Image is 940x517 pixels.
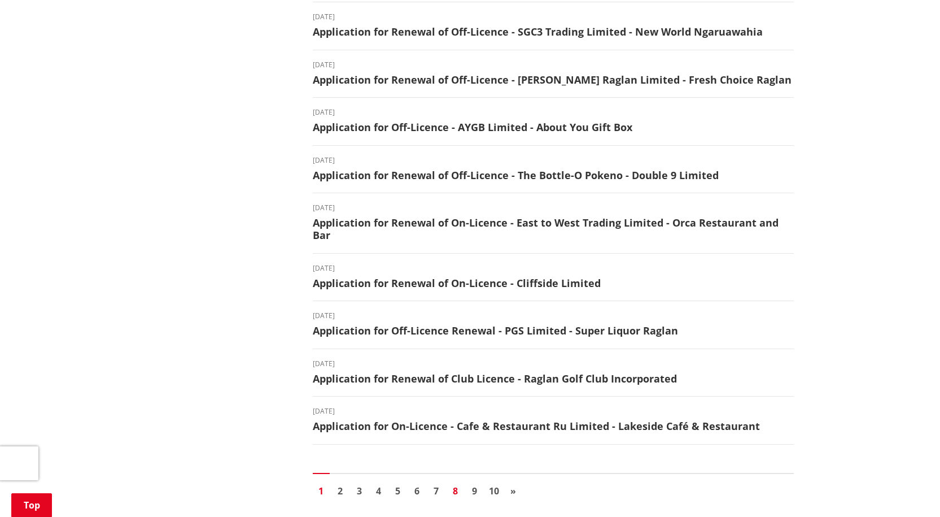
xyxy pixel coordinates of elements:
h3: Application for Renewal of Off-Licence - SGC3 Trading Limited - New World Ngaruawahia [313,26,794,38]
a: [DATE] Application for Renewal of Club Licence - Raglan Golf Club Incorporated [313,360,794,385]
a: Go to page 4 [370,483,387,499]
a: Go to page 5 [390,483,406,499]
a: Page 1 [313,483,330,499]
h3: Application for On-Licence - Cafe & Restaurant Ru Limited - Lakeside Café & Restaurant [313,420,794,433]
span: » [510,485,516,497]
a: [DATE] Application for Renewal of Off-Licence - [PERSON_NAME] Raglan Limited - Fresh Choice Raglan [313,62,794,86]
nav: Pagination [313,473,794,502]
a: Top [11,493,52,517]
time: [DATE] [313,62,794,68]
a: [DATE] Application for Off-Licence Renewal - PGS Limited - Super Liquor Raglan [313,312,794,337]
time: [DATE] [313,157,794,164]
a: Go to next page [505,483,522,499]
a: Go to page 2 [332,483,349,499]
a: Go to page 8 [447,483,464,499]
h3: Application for Renewal of On-Licence - East to West Trading Limited - Orca Restaurant and Bar [313,217,794,241]
time: [DATE] [313,205,794,211]
h3: Application for Renewal of Off-Licence - [PERSON_NAME] Raglan Limited - Fresh Choice Raglan [313,74,794,86]
a: Go to page 10 [486,483,502,499]
h3: Application for Renewal of On-Licence - Cliffside Limited [313,277,794,290]
a: [DATE] Application for Renewal of Off-Licence - The Bottle-O Pokeno - Double 9 Limited [313,157,794,182]
time: [DATE] [313,360,794,367]
h3: Application for Renewal of Club Licence - Raglan Golf Club Incorporated [313,373,794,385]
a: Go to page 7 [428,483,445,499]
a: [DATE] Application for Renewal of On-Licence - East to West Trading Limited - Orca Restaurant and... [313,205,794,241]
time: [DATE] [313,312,794,319]
a: Go to page 6 [409,483,426,499]
a: [DATE] Application for Renewal of Off-Licence - SGC3 Trading Limited - New World Ngaruawahia [313,14,794,38]
time: [DATE] [313,14,794,20]
time: [DATE] [313,265,794,272]
a: [DATE] Application for Renewal of On-Licence - Cliffside Limited [313,265,794,290]
a: Go to page 3 [351,483,368,499]
a: [DATE] Application for On-Licence - Cafe & Restaurant Ru Limited - Lakeside Café & Restaurant [313,408,794,433]
h3: Application for Renewal of Off-Licence - The Bottle-O Pokeno - Double 9 Limited [313,170,794,182]
h3: Application for Off-Licence Renewal - PGS Limited - Super Liquor Raglan [313,325,794,337]
h3: Application for Off-Licence - AYGB Limited - About You Gift Box [313,121,794,134]
a: [DATE] Application for Off-Licence - AYGB Limited - About You Gift Box [313,109,794,134]
a: Go to page 9 [466,483,483,499]
time: [DATE] [313,408,794,415]
time: [DATE] [313,109,794,116]
iframe: Messenger Launcher [888,470,929,510]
